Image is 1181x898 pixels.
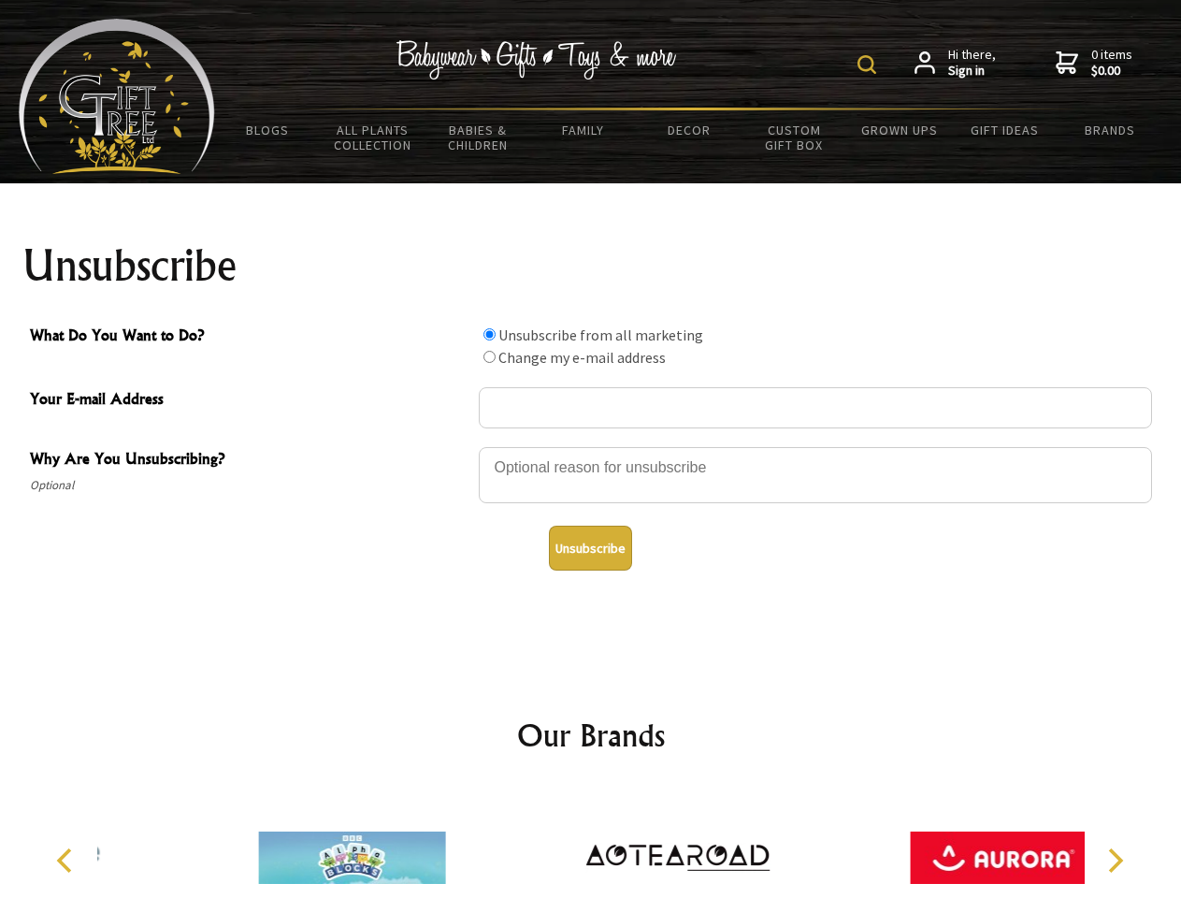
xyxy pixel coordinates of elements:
[498,348,666,367] label: Change my e-mail address
[37,713,1145,758] h2: Our Brands
[22,243,1159,288] h1: Unsubscribe
[948,63,996,80] strong: Sign in
[498,326,703,344] label: Unsubscribe from all marketing
[549,526,632,571] button: Unsubscribe
[531,110,637,150] a: Family
[857,55,876,74] img: product search
[1058,110,1163,150] a: Brands
[1094,840,1135,881] button: Next
[30,387,469,414] span: Your E-mail Address
[483,351,496,363] input: What Do You Want to Do?
[915,47,996,80] a: Hi there,Sign in
[396,40,677,80] img: Babywear - Gifts - Toys & more
[948,47,996,80] span: Hi there,
[1091,63,1132,80] strong: $0.00
[30,324,469,351] span: What Do You Want to Do?
[321,110,426,165] a: All Plants Collection
[1091,46,1132,80] span: 0 items
[952,110,1058,150] a: Gift Ideas
[479,447,1152,503] textarea: Why Are You Unsubscribing?
[215,110,321,150] a: BLOGS
[846,110,952,150] a: Grown Ups
[425,110,531,165] a: Babies & Children
[47,840,88,881] button: Previous
[483,328,496,340] input: What Do You Want to Do?
[19,19,215,174] img: Babyware - Gifts - Toys and more...
[30,447,469,474] span: Why Are You Unsubscribing?
[742,110,847,165] a: Custom Gift Box
[636,110,742,150] a: Decor
[479,387,1152,428] input: Your E-mail Address
[30,474,469,497] span: Optional
[1056,47,1132,80] a: 0 items$0.00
